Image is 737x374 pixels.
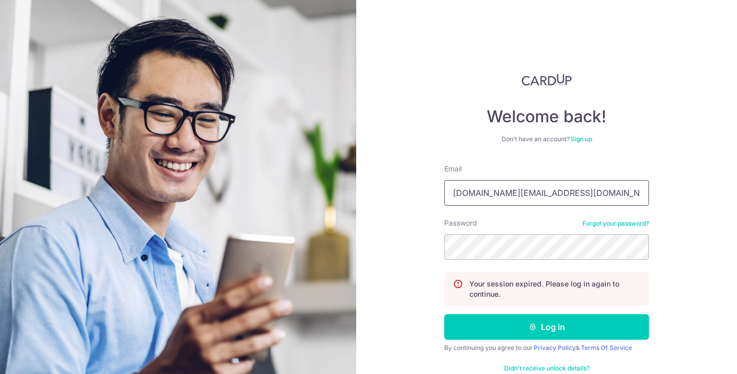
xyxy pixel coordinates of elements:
[444,164,462,174] label: Email
[504,364,590,372] a: Didn't receive unlock details?
[444,180,649,206] input: Enter your Email
[534,344,576,351] a: Privacy Policy
[444,106,649,127] h4: Welcome back!
[582,219,649,228] a: Forgot your password?
[444,344,649,352] div: By continuing you agree to our &
[571,135,592,143] a: Sign up
[581,344,632,351] a: Terms Of Service
[444,135,649,143] div: Don’t have an account?
[444,218,477,228] label: Password
[522,74,572,86] img: CardUp Logo
[469,279,640,299] p: Your session expired. Please log in again to continue.
[444,314,649,340] button: Log in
